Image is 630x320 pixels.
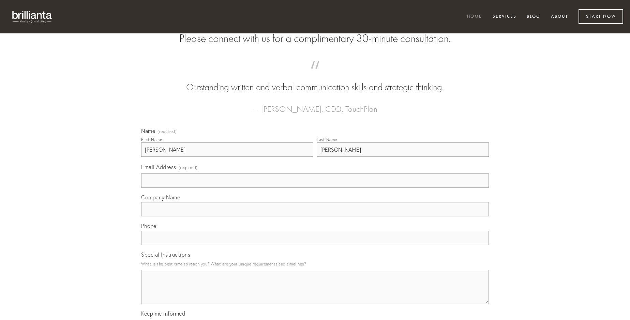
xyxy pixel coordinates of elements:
[546,11,573,22] a: About
[141,194,180,201] span: Company Name
[157,129,177,134] span: (required)
[463,11,486,22] a: Home
[179,163,198,172] span: (required)
[141,32,489,45] h2: Please connect with us for a complimentary 30-minute consultation.
[141,310,185,317] span: Keep me informed
[488,11,521,22] a: Services
[152,67,478,94] blockquote: Outstanding written and verbal communication skills and strategic thinking.
[141,164,176,170] span: Email Address
[579,9,623,24] a: Start Now
[152,67,478,81] span: “
[141,127,155,134] span: Name
[317,137,337,142] div: Last Name
[141,137,162,142] div: First Name
[7,7,58,27] img: brillianta - research, strategy, marketing
[141,251,190,258] span: Special Instructions
[141,223,156,229] span: Phone
[152,94,478,116] figcaption: — [PERSON_NAME], CEO, TouchPlan
[522,11,545,22] a: Blog
[141,259,489,269] p: What is the best time to reach you? What are your unique requirements and timelines?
